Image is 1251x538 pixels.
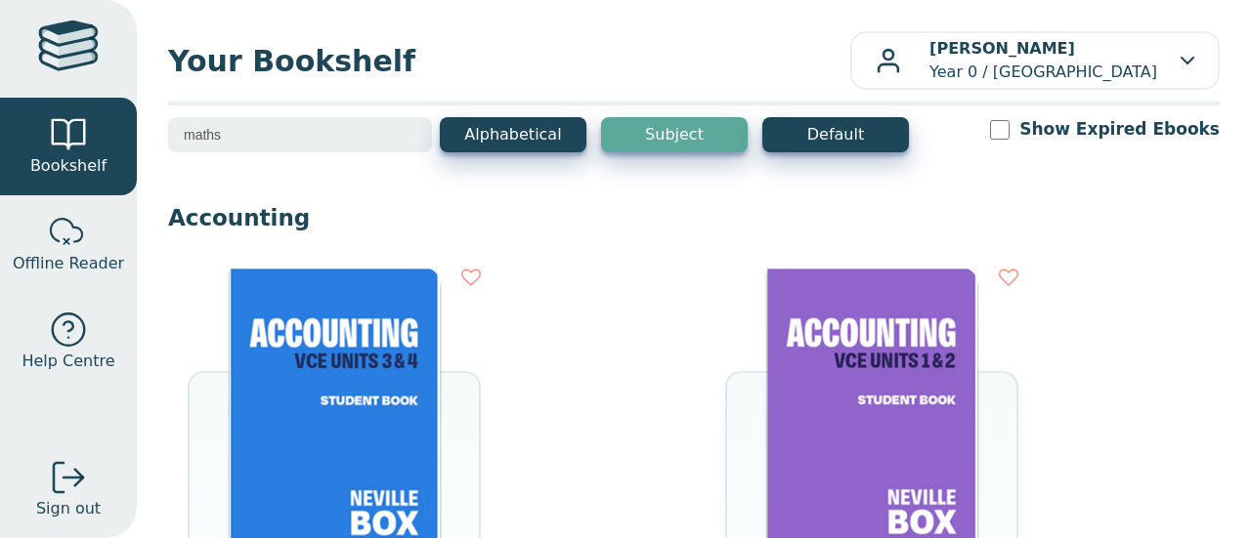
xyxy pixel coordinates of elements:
[13,252,124,275] span: Offline Reader
[36,497,101,520] span: Sign out
[850,31,1220,90] button: [PERSON_NAME]Year 0 / [GEOGRAPHIC_DATA]
[929,37,1157,84] p: Year 0 / [GEOGRAPHIC_DATA]
[1019,117,1220,142] label: Show Expired Ebooks
[929,39,1075,58] b: [PERSON_NAME]
[168,117,432,152] input: Search bookshelf (E.g: psychology)
[30,154,107,178] span: Bookshelf
[440,117,586,152] button: Alphabetical
[168,39,850,83] span: Your Bookshelf
[168,203,1220,232] p: Accounting
[22,350,114,373] span: Help Centre
[762,117,909,152] button: Default
[601,117,748,152] button: Subject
